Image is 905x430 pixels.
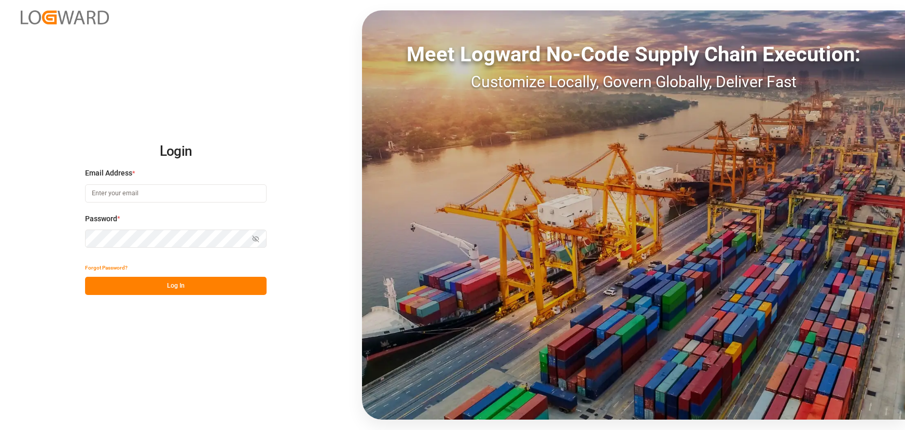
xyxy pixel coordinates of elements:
input: Enter your email [85,184,267,203]
img: Logward_new_orange.png [21,10,109,24]
h2: Login [85,135,267,168]
span: Password [85,213,117,224]
button: Log In [85,277,267,295]
span: Email Address [85,168,132,179]
div: Meet Logward No-Code Supply Chain Execution: [362,39,905,70]
button: Forgot Password? [85,259,128,277]
div: Customize Locally, Govern Globally, Deliver Fast [362,70,905,93]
